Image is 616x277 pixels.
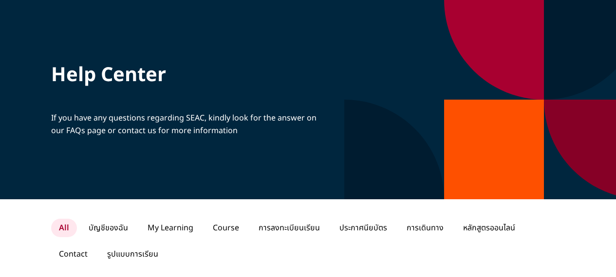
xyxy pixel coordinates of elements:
p: Course [205,219,247,237]
p: Contact [51,245,95,263]
p: การเดินทาง [399,219,451,237]
p: My Learning [140,219,201,237]
p: หลักสูตรออนไลน์ [455,219,523,237]
p: If you have any questions regarding SEAC, kindly look for the answer on our FAQs page or contact ... [51,112,329,137]
p: บัญชีของฉัน [81,219,136,237]
p: รูปแบบการเรียน [99,245,166,263]
p: ประกาศนียบัตร [332,219,395,237]
p: All [51,219,77,237]
p: Help Center [51,62,329,88]
p: การลงทะเบียนเรียน [251,219,328,237]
